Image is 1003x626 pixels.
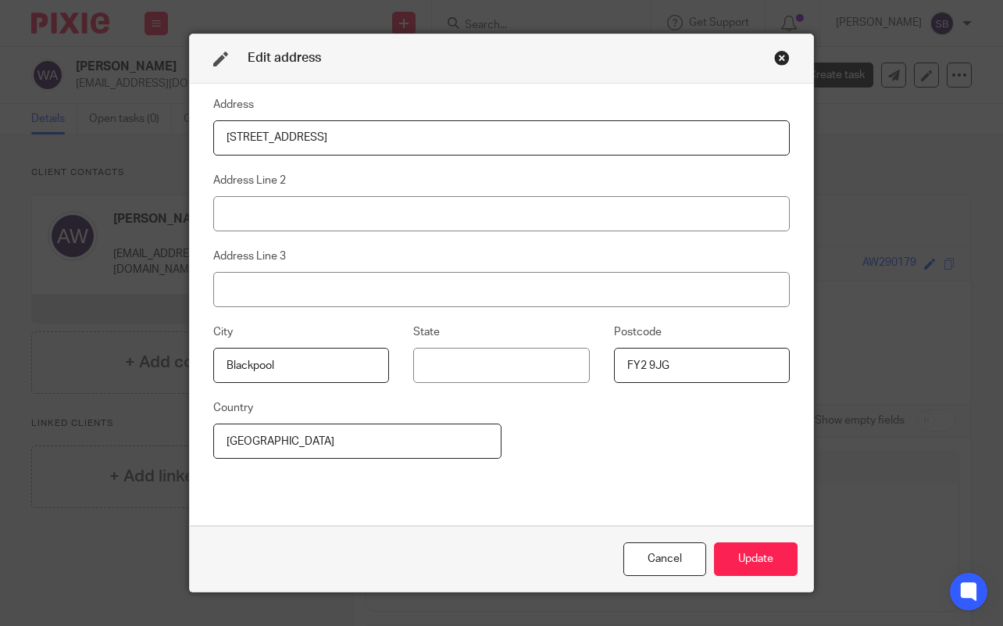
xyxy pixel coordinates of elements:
label: Postcode [614,324,662,340]
div: Close this dialog window [623,542,706,576]
label: Address Line 2 [213,173,286,188]
label: Address Line 3 [213,249,286,264]
label: City [213,324,233,340]
span: Edit address [248,52,321,64]
label: Address [213,97,254,113]
label: Country [213,400,253,416]
div: Close this dialog window [774,50,790,66]
button: Update [714,542,798,576]
label: State [413,324,440,340]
